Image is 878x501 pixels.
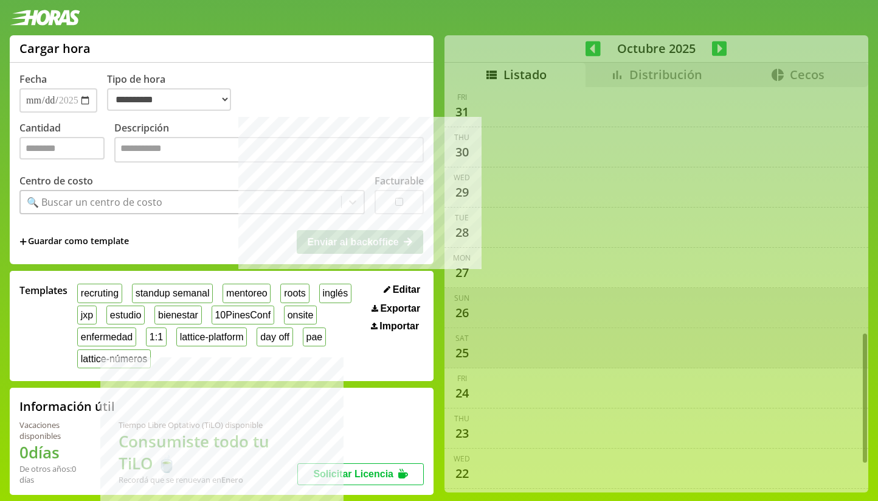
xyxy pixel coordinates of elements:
[257,328,292,346] button: day off
[106,306,145,324] button: estudio
[212,306,274,324] button: 10PinesConf
[132,284,213,303] button: standup semanal
[119,430,297,474] h1: Consumiste todo tu TiLO 🍵
[19,235,129,248] span: +Guardar como template
[380,284,424,296] button: Editar
[19,235,27,248] span: +
[368,303,424,315] button: Exportar
[154,306,201,324] button: bienestar
[176,328,247,346] button: lattice-platform
[19,284,67,297] span: Templates
[146,328,167,346] button: 1:1
[10,10,80,26] img: logotipo
[19,419,89,441] div: Vacaciones disponibles
[19,121,114,166] label: Cantidad
[19,398,115,415] h2: Información útil
[107,88,231,111] select: Tipo de hora
[375,174,424,187] label: Facturable
[297,463,424,485] button: Solicitar Licencia
[284,306,317,324] button: onsite
[319,284,351,303] button: inglés
[19,174,93,187] label: Centro de costo
[107,72,241,113] label: Tipo de hora
[119,474,297,485] div: Recordá que se renuevan en
[114,137,424,163] textarea: Descripción
[313,469,393,479] span: Solicitar Licencia
[393,284,420,295] span: Editar
[380,303,420,314] span: Exportar
[114,121,424,166] label: Descripción
[19,40,91,57] h1: Cargar hora
[77,284,122,303] button: recruting
[77,328,136,346] button: enfermedad
[19,441,89,463] h1: 0 días
[77,349,151,368] button: lattice-números
[303,328,326,346] button: pae
[77,306,97,324] button: jxp
[19,463,89,485] div: De otros años: 0 días
[27,195,162,209] div: 🔍 Buscar un centro de costo
[379,321,419,332] span: Importar
[19,137,105,159] input: Cantidad
[280,284,309,303] button: roots
[221,474,243,485] b: Enero
[19,72,47,86] label: Fecha
[223,284,271,303] button: mentoreo
[119,419,297,430] div: Tiempo Libre Optativo (TiLO) disponible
